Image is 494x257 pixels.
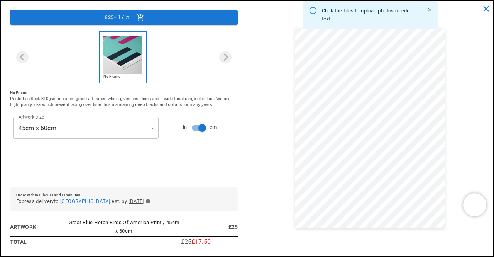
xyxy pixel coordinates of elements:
[10,238,67,246] h6: Total
[183,123,187,131] span: in
[181,239,191,245] p: £25
[16,193,232,197] h6: Order within 19 hours and 11 minutes
[425,5,435,14] button: Close
[114,14,133,20] p: £17.50
[478,1,494,17] button: close
[181,223,238,231] h6: £25
[13,117,159,139] div: 45cm x 60cm
[10,218,238,247] table: simple table
[99,31,149,83] li: 1 of 1
[191,239,211,245] p: £17.50
[69,220,179,234] span: Great Blue Heron Birds Of America Print / 45cm x 60cm
[105,13,113,22] span: £25
[10,96,238,108] p: Printed on thick 310gsm museum-grade art paper, which gives crisp lines and a wide tonal range of...
[219,51,232,63] button: Next slide
[16,51,29,63] button: Previous slide
[322,8,410,22] span: Click the tiles to upload photos or edit text
[10,31,238,83] div: Frame Option
[210,123,217,131] span: cm
[10,90,238,96] h6: No Frame
[60,198,110,204] span: [GEOGRAPHIC_DATA]
[129,197,144,206] span: [DATE]
[112,197,127,206] span: est. by
[16,197,59,206] span: Express delivery to
[10,10,238,25] div: Menu buttons
[10,10,238,25] button: £25£17.50
[19,114,44,120] label: Artwork size
[10,223,67,231] h6: Artwork
[60,197,110,206] button: [GEOGRAPHIC_DATA]
[103,74,142,79] h6: No Frame
[463,193,486,216] iframe: Chatra live chat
